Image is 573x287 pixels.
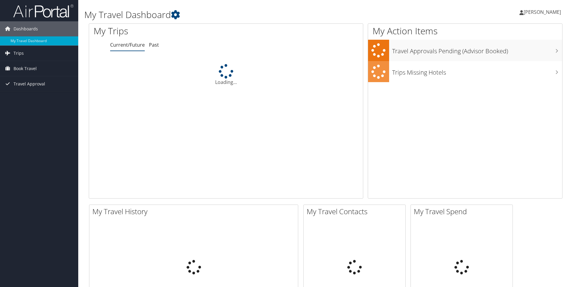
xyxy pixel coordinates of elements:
a: Current/Future [110,42,145,48]
h1: My Travel Dashboard [84,8,406,21]
a: [PERSON_NAME] [519,3,567,21]
a: Travel Approvals Pending (Advisor Booked) [368,40,562,61]
div: Loading... [89,64,363,86]
img: airportal-logo.png [13,4,73,18]
span: [PERSON_NAME] [524,9,561,15]
h3: Travel Approvals Pending (Advisor Booked) [392,44,562,55]
a: Past [149,42,159,48]
h2: My Travel Contacts [307,206,405,217]
span: Dashboards [14,21,38,36]
h1: My Action Items [368,25,562,37]
h1: My Trips [94,25,244,37]
h2: My Travel Spend [414,206,513,217]
span: Trips [14,46,24,61]
span: Book Travel [14,61,37,76]
a: Trips Missing Hotels [368,61,562,82]
h2: My Travel History [92,206,298,217]
h3: Trips Missing Hotels [392,65,562,77]
span: Travel Approval [14,76,45,91]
